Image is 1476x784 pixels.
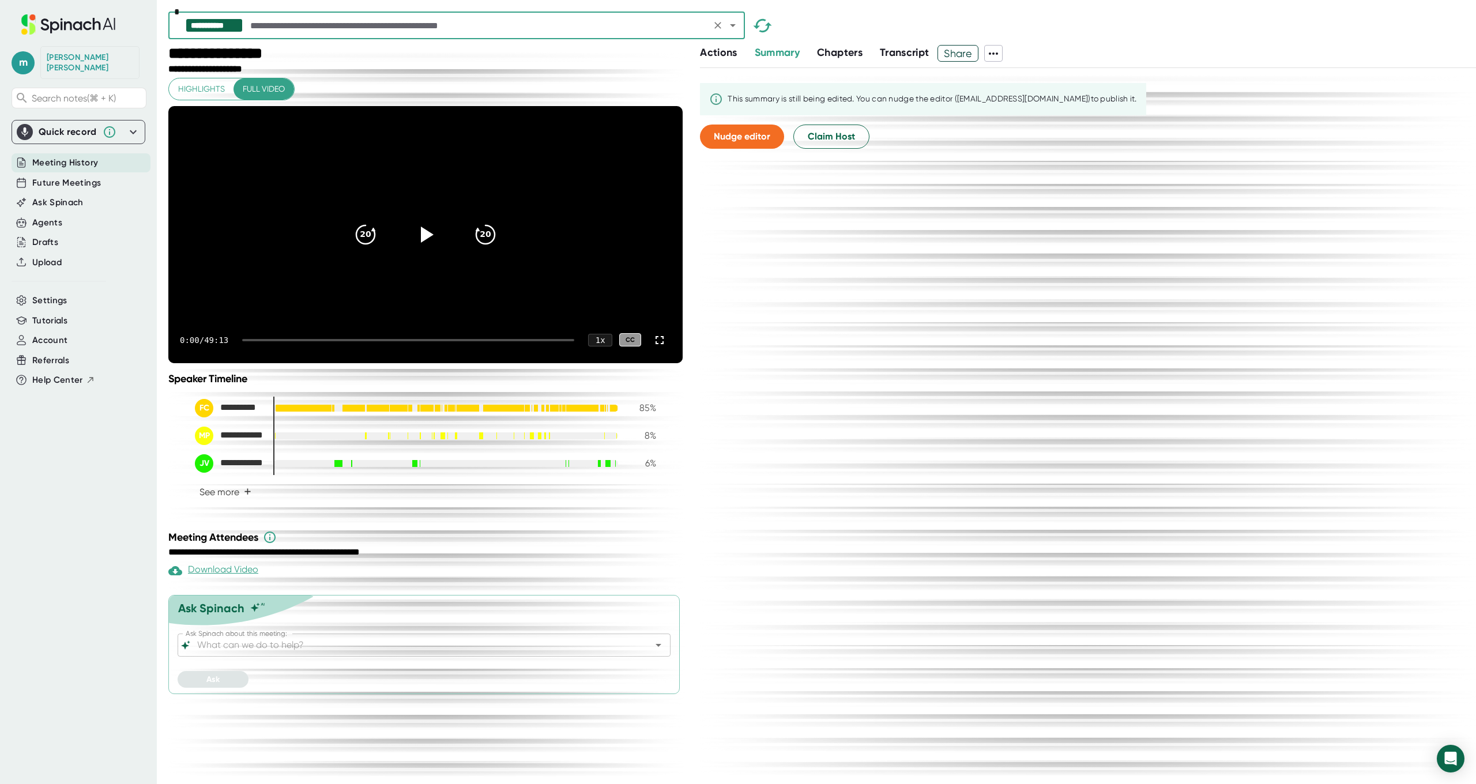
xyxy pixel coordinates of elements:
[32,236,58,249] button: Drafts
[700,125,784,149] button: Nudge editor
[195,427,264,445] div: Michael Paul
[588,334,612,346] div: 1 x
[195,427,213,445] div: MP
[710,17,726,33] button: Clear
[627,430,656,441] div: 8 %
[195,637,633,653] input: What can we do to help?
[619,333,641,346] div: CC
[793,125,869,149] button: Claim Host
[650,637,667,653] button: Open
[700,45,737,61] button: Actions
[32,256,62,269] button: Upload
[808,130,855,144] span: Claim Host
[168,372,683,385] div: Speaker Timeline
[938,43,978,63] span: Share
[206,674,220,684] span: Ask
[32,314,67,327] button: Tutorials
[728,94,1137,104] div: This summary is still being edited. You can nudge the editor ([EMAIL_ADDRESS][DOMAIN_NAME]) to pu...
[32,196,84,209] button: Ask Spinach
[195,399,264,417] div: Frank Cupo
[817,45,863,61] button: Chapters
[195,399,213,417] div: FC
[168,530,686,544] div: Meeting Attendees
[627,458,656,469] div: 6 %
[12,51,35,74] span: m
[169,78,234,100] button: Highlights
[700,46,737,59] span: Actions
[195,482,256,502] button: See more+
[32,374,83,387] span: Help Center
[32,374,95,387] button: Help Center
[39,126,97,138] div: Quick record
[880,45,929,61] button: Transcript
[178,671,248,688] button: Ask
[725,17,741,33] button: Open
[817,46,863,59] span: Chapters
[1437,745,1464,772] div: Open Intercom Messenger
[180,336,228,345] div: 0:00 / 49:13
[32,156,98,169] button: Meeting History
[195,454,264,473] div: Joe Vitorino
[627,402,656,413] div: 85 %
[168,564,258,578] div: Download Video
[755,45,800,61] button: Summary
[755,46,800,59] span: Summary
[47,52,133,73] div: Michael Paul
[244,487,251,496] span: +
[880,46,929,59] span: Transcript
[32,216,62,229] button: Agents
[178,601,244,615] div: Ask Spinach
[714,131,770,142] span: Nudge editor
[32,354,69,367] button: Referrals
[32,334,67,347] button: Account
[178,82,225,96] span: Highlights
[32,176,101,190] button: Future Meetings
[17,120,140,144] div: Quick record
[195,454,213,473] div: JV
[937,45,978,62] button: Share
[32,294,67,307] button: Settings
[32,93,116,104] span: Search notes (⌘ + K)
[234,78,294,100] button: Full video
[243,82,285,96] span: Full video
